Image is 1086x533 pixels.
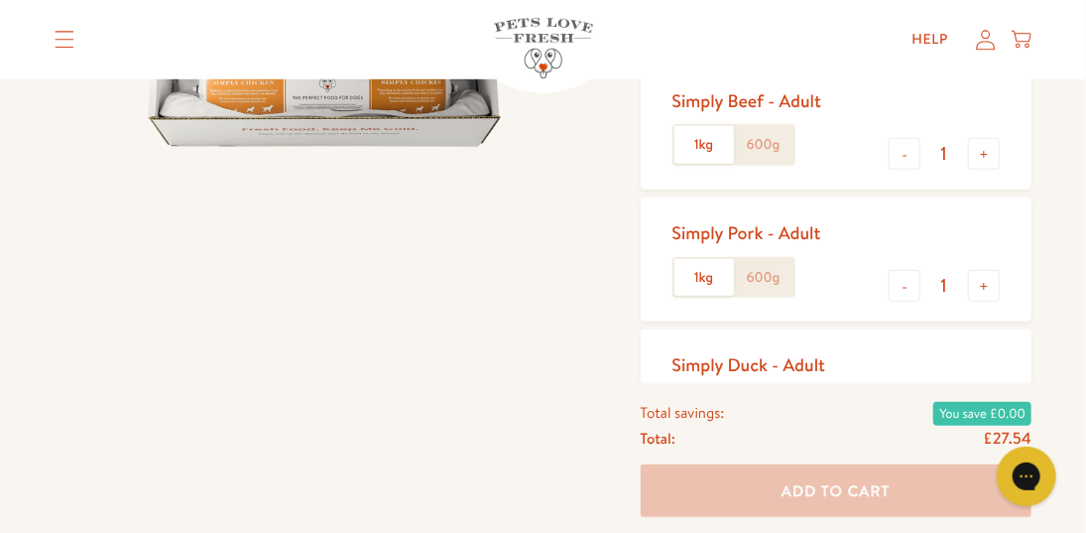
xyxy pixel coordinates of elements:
[672,353,826,376] div: Simply Duck - Adult
[968,270,1000,302] button: +
[933,402,1031,426] span: You save £0.00
[641,466,1032,518] button: Add To Cart
[968,138,1000,170] button: +
[674,126,734,164] label: 1kg
[674,259,734,297] label: 1kg
[984,428,1032,450] span: £27.54
[39,15,90,65] summary: Translation missing: en.sections.header.menu
[889,270,920,302] button: -
[494,18,593,78] img: Pets Love Fresh
[672,221,821,244] div: Simply Pork - Adult
[987,440,1066,513] iframe: Gorgias live chat messenger
[734,259,793,297] label: 600g
[672,89,822,112] div: Simply Beef - Adult
[641,426,675,452] span: Total:
[889,138,920,170] button: -
[782,480,891,501] span: Add To Cart
[734,126,793,164] label: 600g
[897,20,965,60] a: Help
[641,400,725,426] span: Total savings:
